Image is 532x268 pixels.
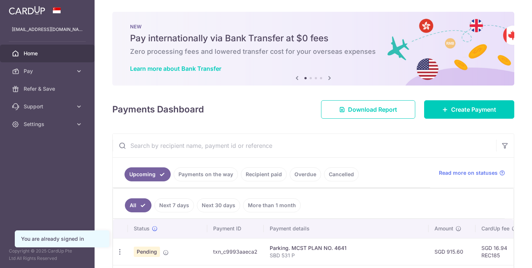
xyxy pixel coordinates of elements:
[125,198,151,212] a: All
[24,121,72,128] span: Settings
[321,100,415,119] a: Download Report
[174,167,238,181] a: Payments on the way
[113,134,496,157] input: Search by recipient name, payment id or reference
[130,65,221,72] a: Learn more about Bank Transfer
[264,219,429,238] th: Payment details
[21,235,103,243] div: You are already signed in
[9,6,45,15] img: CardUp
[429,238,475,265] td: SGD 915.60
[439,169,505,177] a: Read more on statuses
[112,103,204,116] h4: Payments Dashboard
[451,105,496,114] span: Create Payment
[24,50,72,57] span: Home
[154,198,194,212] a: Next 7 days
[125,167,171,181] a: Upcoming
[475,238,524,265] td: SGD 16.94 REC185
[324,167,359,181] a: Cancelled
[197,198,240,212] a: Next 30 days
[130,24,497,29] p: NEW
[130,32,497,44] h5: Pay internationally via Bank Transfer at $0 fees
[434,225,453,232] span: Amount
[130,47,497,56] h6: Zero processing fees and lowered transfer cost for your overseas expenses
[207,219,264,238] th: Payment ID
[290,167,321,181] a: Overdue
[270,252,423,259] p: SBD 531 P
[243,198,301,212] a: More than 1 month
[134,247,160,257] span: Pending
[134,225,150,232] span: Status
[24,67,72,75] span: Pay
[270,244,423,252] div: Parking. MCST PLAN NO. 4641
[439,169,498,177] span: Read more on statuses
[24,103,72,110] span: Support
[348,105,397,114] span: Download Report
[24,85,72,93] span: Refer & Save
[241,167,287,181] a: Recipient paid
[207,238,264,265] td: txn_c9993aaeca2
[112,12,514,86] img: Bank transfer banner
[424,100,514,119] a: Create Payment
[12,26,83,33] p: [EMAIL_ADDRESS][DOMAIN_NAME]
[481,225,509,232] span: CardUp fee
